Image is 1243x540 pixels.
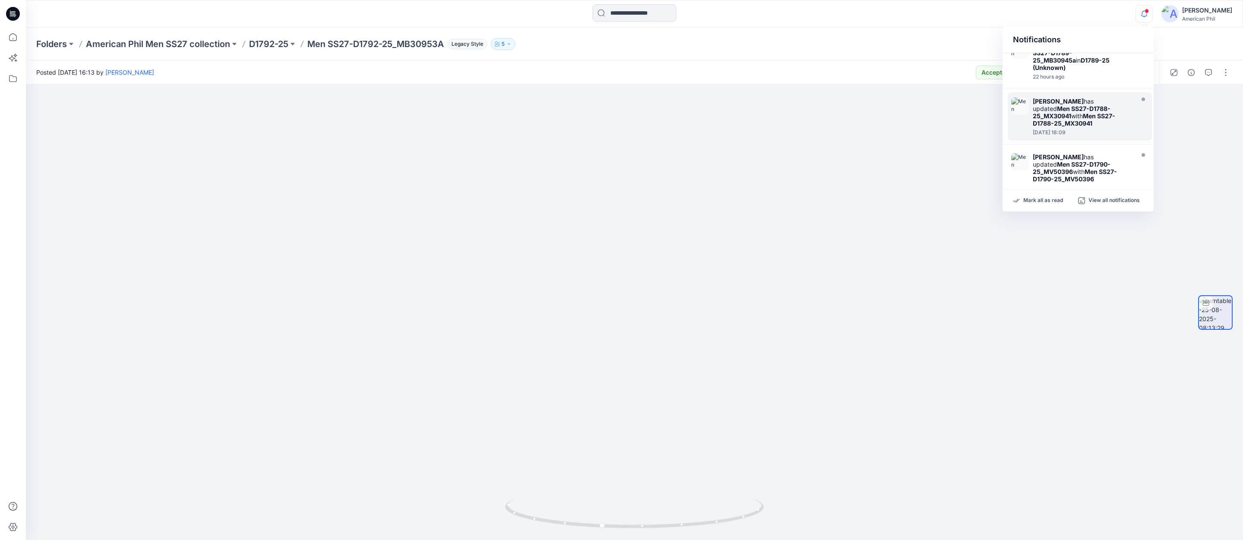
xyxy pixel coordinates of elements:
a: [PERSON_NAME] [105,69,154,76]
a: American Phil Men SS27 collection [86,38,230,50]
strong: Men SS27-D1788-25_MX30941 [1033,105,1110,120]
span: Legacy Style [448,39,487,49]
div: Monday, August 25, 2025 16:00 [1033,74,1132,80]
strong: [PERSON_NAME] [1033,153,1084,161]
strong: [PERSON_NAME] [1033,98,1084,105]
button: Details [1184,66,1198,79]
div: Notifications [1003,27,1154,53]
strong: D1789-25 (Unknown) [1033,57,1110,71]
p: 5 [502,39,505,49]
p: Mark all as read [1023,197,1063,205]
img: avatar [1161,5,1179,22]
img: Men SS27-D1790-25_MV50396 [1011,153,1028,171]
div: shared in [1033,42,1132,71]
div: has updated with [1033,153,1132,183]
div: has updated with [1033,98,1132,127]
img: Men SS27-D1788-25_MX30941 [1011,98,1028,115]
p: View all notifications [1088,197,1140,205]
a: D1792-25 [249,38,288,50]
p: Men SS27-D1792-25_MB30953A [307,38,444,50]
img: turntable-25-08-2025-08:13:29 [1199,296,1232,329]
span: Posted [DATE] 16:13 by [36,68,154,77]
div: American Phil [1182,16,1232,22]
div: [PERSON_NAME] [1182,5,1232,16]
button: 5 [491,38,515,50]
strong: Men SS27-D1788-25_MX30941 [1033,112,1115,127]
button: Legacy Style [444,38,487,50]
div: Friday, August 22, 2025 18:09 [1033,129,1132,136]
strong: Men SS27-D1790-25_MV50396 [1033,168,1117,183]
strong: Men SS27-D1790-25_MV50396 [1033,161,1110,175]
a: Folders [36,38,67,50]
strong: Men SS27-D1789-25_MB30945a [1033,42,1116,64]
